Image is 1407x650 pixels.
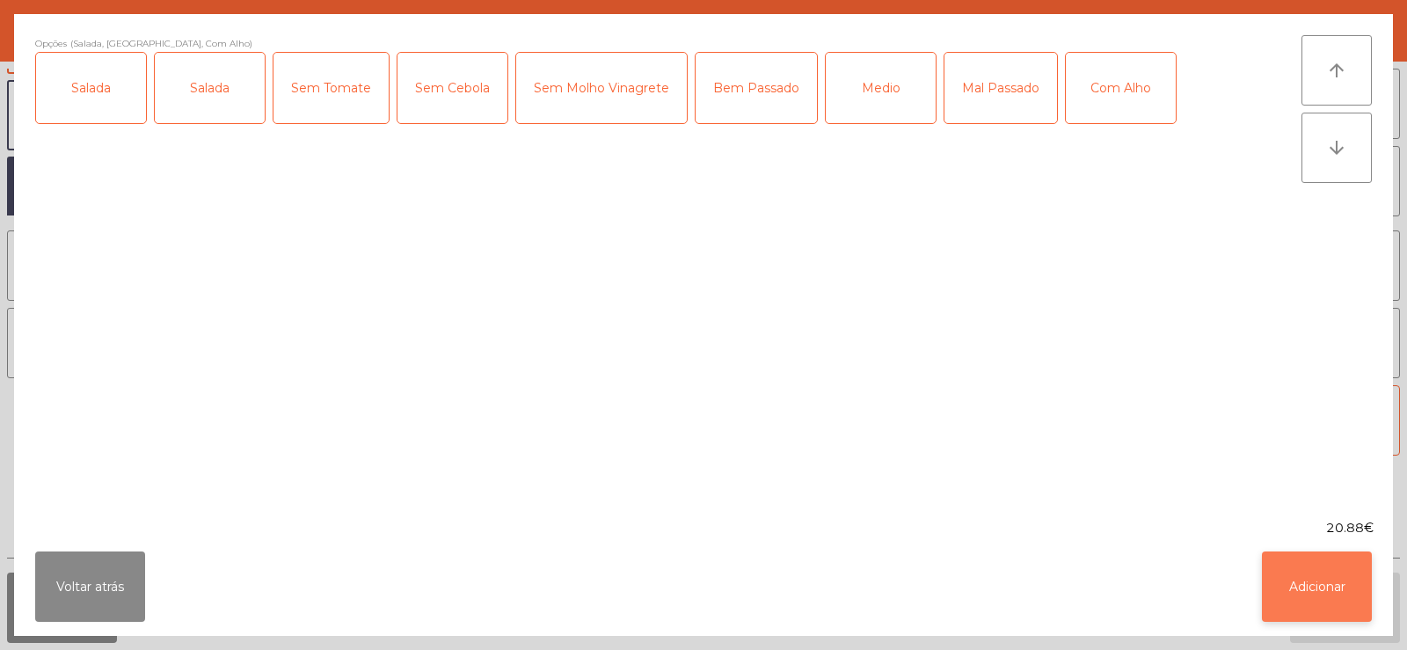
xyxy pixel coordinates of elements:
[273,53,389,123] div: Sem Tomate
[36,53,146,123] div: Salada
[696,53,817,123] div: Bem Passado
[35,35,67,52] span: Opções
[516,53,687,123] div: Sem Molho Vinagrete
[1301,113,1372,183] button: arrow_downward
[155,53,265,123] div: Salada
[14,519,1393,537] div: 20.88€
[1326,60,1347,81] i: arrow_upward
[1326,137,1347,158] i: arrow_downward
[70,35,252,52] span: (Salada, [GEOGRAPHIC_DATA], Com Alho)
[1301,35,1372,106] button: arrow_upward
[944,53,1057,123] div: Mal Passado
[397,53,507,123] div: Sem Cebola
[826,53,936,123] div: Medio
[1066,53,1176,123] div: Com Alho
[35,551,145,622] button: Voltar atrás
[1262,551,1372,622] button: Adicionar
